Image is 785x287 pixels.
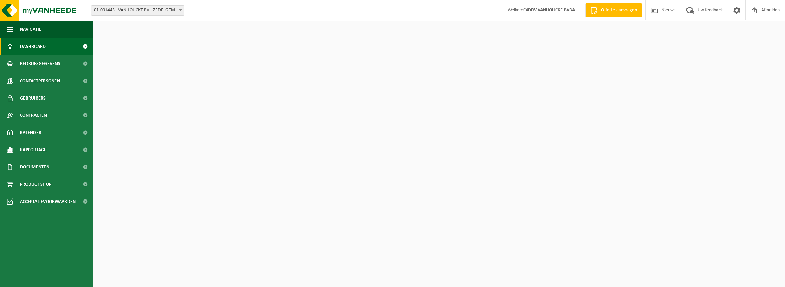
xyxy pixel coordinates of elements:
[20,72,60,90] span: Contactpersonen
[20,193,76,210] span: Acceptatievoorwaarden
[585,3,642,17] a: Offerte aanvragen
[91,5,184,16] span: 01-001443 - VANHOUCKE BV - ZEDELGEM
[20,55,60,72] span: Bedrijfsgegevens
[523,8,575,13] strong: C4DRV VANHOUCKE BVBA
[20,158,49,176] span: Documenten
[599,7,639,14] span: Offerte aanvragen
[20,90,46,107] span: Gebruikers
[20,21,41,38] span: Navigatie
[20,38,46,55] span: Dashboard
[20,107,47,124] span: Contracten
[20,141,47,158] span: Rapportage
[20,124,41,141] span: Kalender
[20,176,51,193] span: Product Shop
[91,6,184,15] span: 01-001443 - VANHOUCKE BV - ZEDELGEM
